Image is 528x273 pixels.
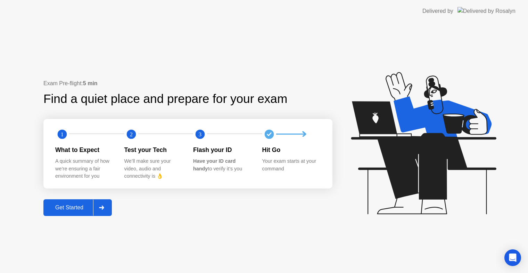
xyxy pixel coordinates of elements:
div: Open Intercom Messenger [504,249,521,266]
div: Find a quiet place and prepare for your exam [43,90,288,108]
div: Your exam starts at your command [262,158,320,172]
div: to verify it’s you [193,158,251,172]
div: Get Started [46,204,93,211]
div: Exam Pre-flight: [43,79,332,88]
div: Test your Tech [124,145,182,154]
text: 3 [199,131,201,137]
text: 2 [130,131,132,137]
div: What to Expect [55,145,113,154]
div: Hit Go [262,145,320,154]
div: We’ll make sure your video, audio and connectivity is 👌 [124,158,182,180]
img: Delivered by Rosalyn [457,7,515,15]
b: Have your ID card handy [193,158,236,171]
b: 5 min [83,80,98,86]
div: A quick summary of how we’re ensuring a fair environment for you [55,158,113,180]
div: Flash your ID [193,145,251,154]
button: Get Started [43,199,112,216]
text: 1 [61,131,64,137]
div: Delivered by [422,7,453,15]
